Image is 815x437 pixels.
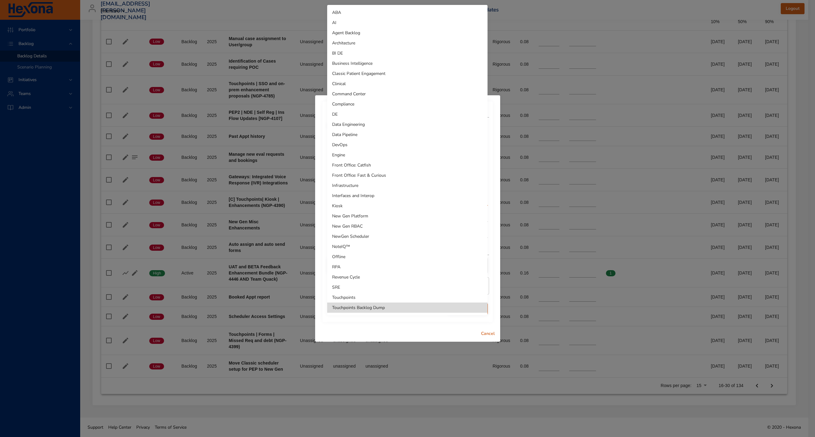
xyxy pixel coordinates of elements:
li: AI [327,18,488,28]
li: NewGen Scheduler [327,231,488,241]
li: New Gen RBAC [327,221,488,231]
li: Infrastructure [327,180,488,191]
li: DevOps [327,140,488,150]
li: Front Office: Fast & Curious [327,170,488,180]
li: Architecture [327,38,488,48]
li: Agent Backlog [327,28,488,38]
li: New Gen Platform [327,211,488,221]
li: Interfaces and Interop [327,191,488,201]
li: Data Engineering [327,119,488,130]
li: Clinical [327,79,488,89]
li: Business Intelligence [327,58,488,68]
li: Engine [327,150,488,160]
li: Offline [327,252,488,262]
li: RPA [327,262,488,272]
li: Command Center [327,89,488,99]
li: Front Office: Catfish [327,160,488,170]
li: Compliance [327,99,488,109]
li: ABA [327,7,488,18]
li: Kiosk [327,201,488,211]
li: Classic Patient Engagement [327,68,488,79]
li: Revenue Cycle [327,272,488,282]
li: SRE [327,282,488,292]
li: Touchpoints [327,292,488,303]
li: Touchpoints Backlog Dump [327,303,488,313]
li: Data Pipeline [327,130,488,140]
li: BI DE [327,48,488,58]
li: NoteIQ™ [327,241,488,252]
li: DE [327,109,488,119]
